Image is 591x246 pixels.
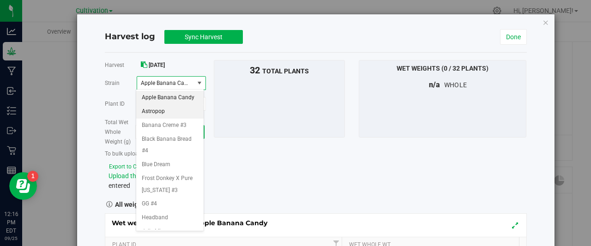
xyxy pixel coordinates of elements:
span: Apple Banana Candy [142,92,194,104]
button: Export to CSV [109,162,144,171]
button: Sync Harvest [164,30,243,44]
iframe: Resource center [9,172,37,200]
strong: All weights in [115,198,174,210]
span: 32 [250,65,260,76]
span: Apple Banana Candy [141,80,188,86]
export-to-csv: wet-weight-harvest-modal [109,162,144,170]
span: Harvest [105,62,124,68]
span: Astropop [142,106,165,118]
span: Upload the CSV file [109,172,163,180]
span: Plant ID [105,101,125,107]
span: Total Wet Whole Weight (g) [105,119,131,145]
h5: To bulk upload dry weights: [105,151,207,157]
h4: Harvest log [105,31,155,43]
span: n/a [429,80,440,89]
span: Blue Dream [142,159,170,171]
span: Jelly Mints [142,226,169,238]
button: Expand [508,218,522,232]
a: Done [500,29,527,45]
span: Black Banana Bread #4 [142,133,198,157]
span: (0 / 32 plants) [441,65,488,72]
span: whole [444,81,467,89]
span: Strain [105,80,120,86]
span: [DATE] [149,62,165,68]
div: with weights entered [109,171,206,191]
span: GG #4 [142,198,157,210]
span: total plants [262,67,309,75]
iframe: Resource center unread badge [27,171,38,182]
span: Frost Donkey X Pure [US_STATE] #3 [142,173,198,196]
span: Wet weights for [DATE]: Apple Banana Candy [112,219,277,227]
span: Headband [142,212,168,224]
span: Wet Weights [397,65,440,72]
span: Banana Creme #3 [142,120,187,132]
span: Sync Harvest [185,33,223,41]
span: select [194,77,205,90]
